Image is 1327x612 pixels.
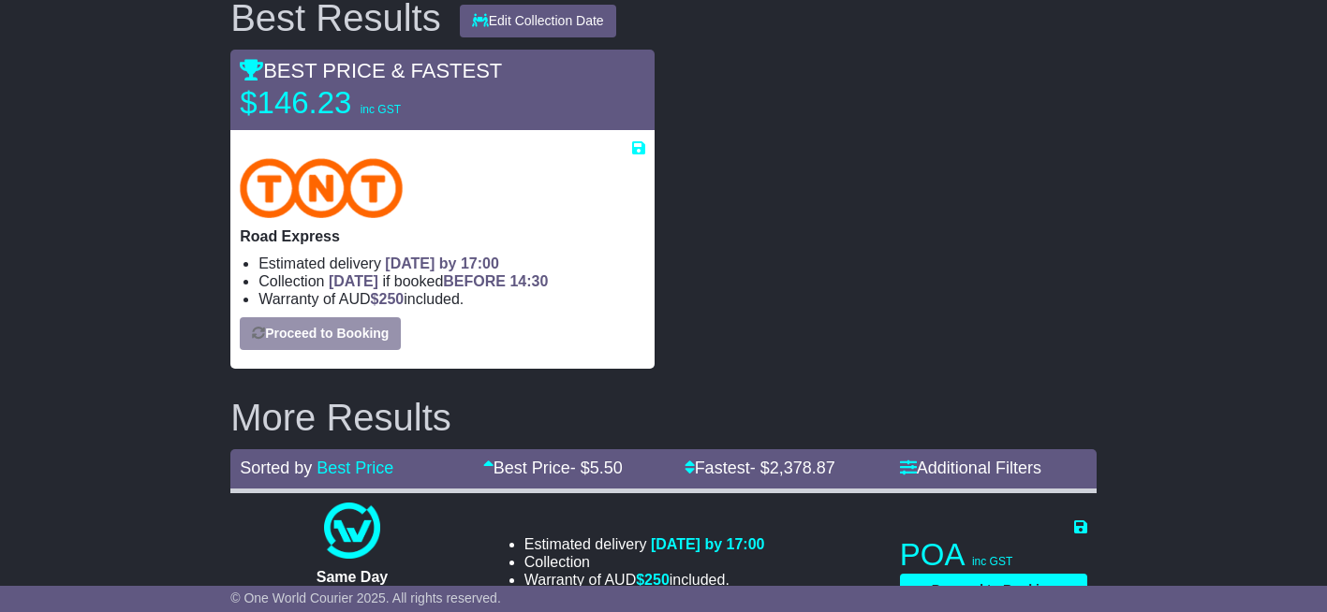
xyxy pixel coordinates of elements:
button: Proceed to Booking [900,574,1087,606]
span: © One World Courier 2025. All rights reserved. [230,590,501,605]
span: 250 [379,291,405,307]
img: One World Courier: Same Day Nationwide(quotes take 0.5-1 hour) [324,503,380,559]
p: $146.23 [240,84,474,122]
span: 2,378.87 [770,459,835,477]
a: Best Price- $5.50 [483,459,623,477]
li: Warranty of AUD included. [524,571,765,589]
span: inc GST [972,555,1012,568]
li: Estimated delivery [258,255,644,272]
span: [DATE] [329,273,378,289]
span: [DATE] by 17:00 [651,536,765,552]
li: Collection [258,272,644,290]
span: 14:30 [509,273,548,289]
li: Collection [524,553,765,571]
span: 5.50 [590,459,623,477]
a: Fastest- $2,378.87 [685,459,835,477]
a: Best Price [317,459,393,477]
li: Estimated delivery [524,535,765,553]
img: TNT Domestic: Road Express [240,158,403,218]
span: $ [636,572,670,588]
li: Warranty of AUD included. [258,290,644,308]
span: if booked [329,273,548,289]
span: - $ [750,459,835,477]
span: 250 [644,572,670,588]
span: Sorted by [240,459,312,477]
span: - $ [570,459,623,477]
a: Additional Filters [900,459,1041,477]
p: POA [900,536,1087,574]
span: BEST PRICE & FASTEST [240,59,502,82]
span: inc GST [361,103,401,116]
p: Road Express [240,227,644,245]
button: Edit Collection Date [460,5,616,37]
span: $ [371,291,405,307]
h2: More Results [230,397,1097,438]
span: BEFORE [443,273,506,289]
span: [DATE] by 17:00 [385,255,499,271]
button: Proceed to Booking [240,317,401,350]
